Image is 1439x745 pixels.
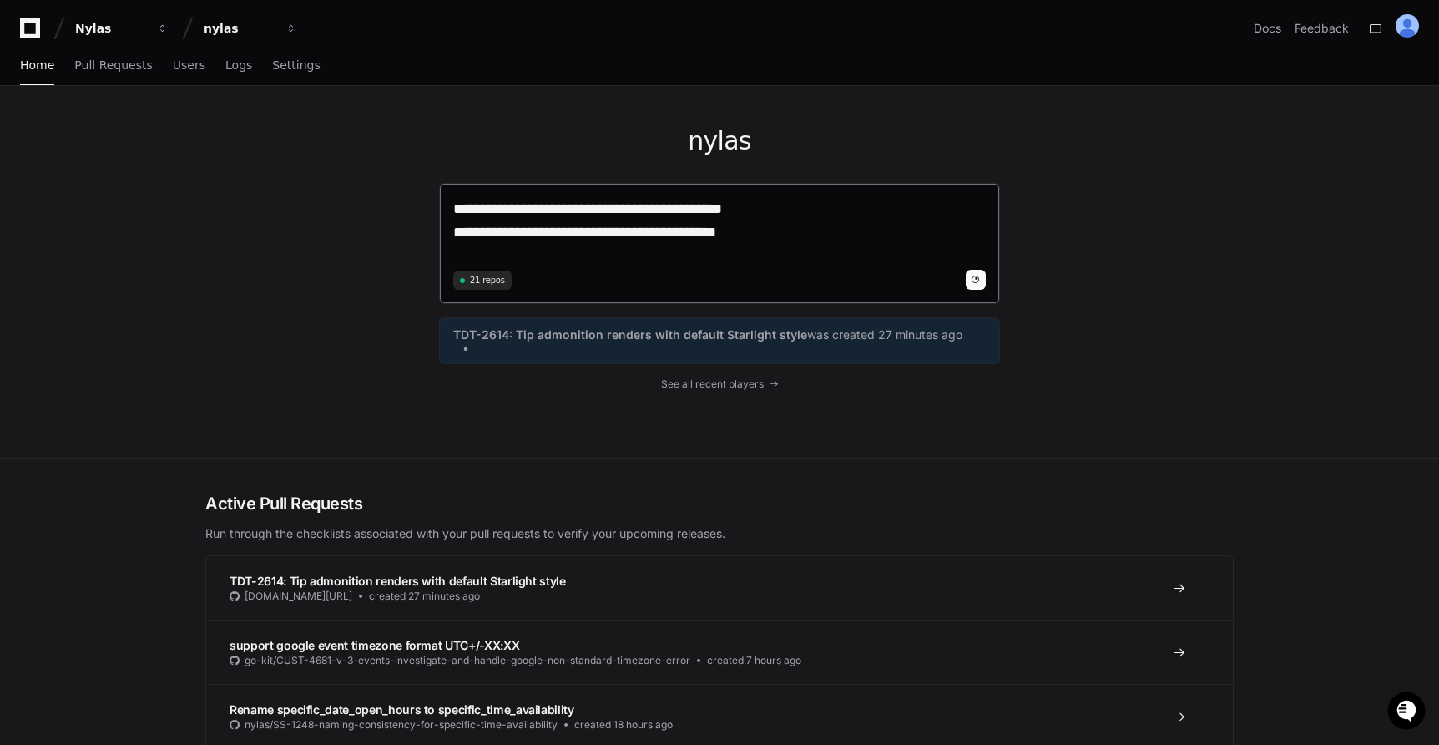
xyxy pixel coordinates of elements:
[230,574,566,588] span: TDT-2614: Tip admonition renders with default Starlight style
[17,17,50,50] img: PlayerZero
[206,620,1233,684] a: support google event timezone format UTC+/-XX:XXgo-kit/CUST-4681-v-3-events-investigate-and-handl...
[1386,690,1431,735] iframe: Open customer support
[57,141,211,155] div: We're available if you need us!
[574,718,673,732] span: created 18 hours ago
[206,556,1233,620] a: TDT-2614: Tip admonition renders with default Starlight style[DOMAIN_NAME][URL]created 27 minutes...
[272,47,320,85] a: Settings
[661,378,764,391] span: See all recent players
[17,124,47,155] img: 1736555170064-99ba0984-63c1-480f-8ee9-699278ef63ed
[17,67,304,94] div: Welcome
[197,13,304,43] button: nylas
[1295,20,1349,37] button: Feedback
[118,175,202,188] a: Powered byPylon
[707,654,801,667] span: created 7 hours ago
[470,274,505,286] span: 21 repos
[230,638,519,652] span: support google event timezone format UTC+/-XX:XX
[68,13,175,43] button: Nylas
[245,654,690,667] span: go-kit/CUST-4681-v-3-events-investigate-and-handle-google-non-standard-timezone-error
[173,47,205,85] a: Users
[173,60,205,70] span: Users
[453,327,807,343] span: TDT-2614: Tip admonition renders with default Starlight style
[284,129,304,150] button: Start new chat
[245,718,558,732] span: nylas/SS-1248-naming-consistency-for-specific-time-availability
[205,525,1234,542] p: Run through the checklists associated with your pull requests to verify your upcoming releases.
[74,47,152,85] a: Pull Requests
[20,60,54,70] span: Home
[57,124,274,141] div: Start new chat
[204,20,275,37] div: nylas
[1396,14,1419,38] img: ALV-UjXdkCaxG7Ha6Z-zDHMTEPqXMlNFMnpHuOo2CVUViR2iaDDte_9HYgjrRZ0zHLyLySWwoP3Esd7mb4Ah-olhw-DLkFEvG...
[439,378,1000,391] a: See all recent players
[225,47,252,85] a: Logs
[272,60,320,70] span: Settings
[230,702,574,717] span: Rename specific_date_open_hours to specific_time_availability
[20,47,54,85] a: Home
[225,60,252,70] span: Logs
[75,20,147,37] div: Nylas
[205,492,1234,515] h2: Active Pull Requests
[1254,20,1281,37] a: Docs
[245,590,352,603] span: [DOMAIN_NAME][URL]
[453,327,986,355] a: TDT-2614: Tip admonition renders with default Starlight stylewas created 27 minutes ago
[807,327,962,343] span: was created 27 minutes ago
[439,126,1000,156] h1: nylas
[369,590,480,603] span: created 27 minutes ago
[74,60,152,70] span: Pull Requests
[166,175,202,188] span: Pylon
